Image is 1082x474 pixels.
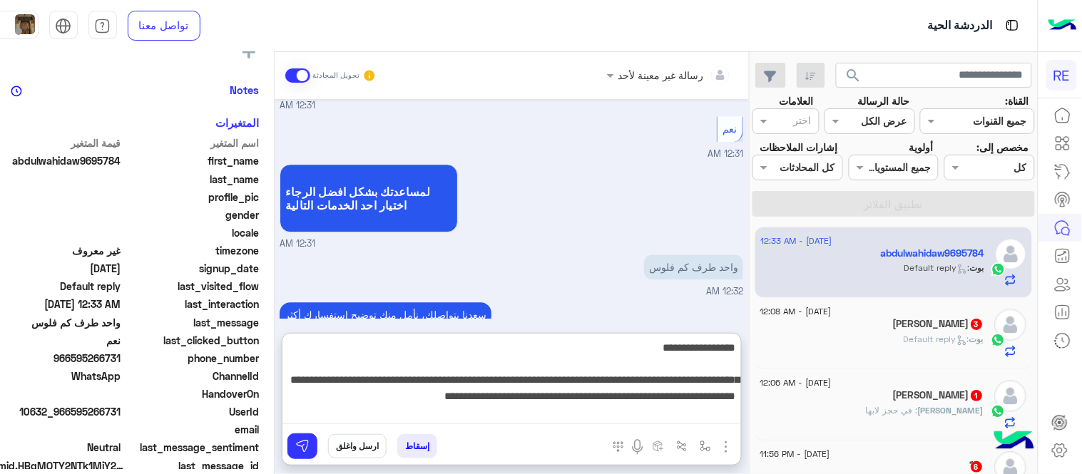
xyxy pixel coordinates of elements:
span: last_message [123,315,260,330]
span: 12:31 AM [280,237,315,251]
span: [PERSON_NAME] [919,405,984,416]
label: العلامات [780,93,814,108]
label: أولوية [909,140,934,155]
img: send voice note [629,438,646,455]
span: timezone [123,243,260,258]
span: [DATE] - 11:56 PM [761,448,831,460]
button: Trigger scenario [670,434,693,458]
img: defaultAdmin.png [995,380,1027,412]
span: search [844,67,862,84]
img: Trigger scenario [676,440,688,452]
h6: Notes [230,83,260,96]
button: تطبيق الفلاتر [752,191,1035,217]
span: بوت [970,334,984,344]
p: 27/8/2025, 12:32 AM [644,254,743,279]
h5: عبدالرحمن الريمي [894,318,984,330]
h5: ً [970,460,984,473]
label: القناة: [1005,93,1029,108]
img: hulul-logo.png [989,417,1039,467]
span: phone_number [123,351,260,366]
label: مخصص إلى: [976,140,1029,155]
span: UserId [123,404,260,419]
span: نعم [723,123,738,135]
span: locale [123,225,260,240]
img: defaultAdmin.png [995,309,1027,341]
span: 12:32 AM [706,286,743,297]
span: 3 [971,319,983,330]
span: last_message_sentiment [123,440,260,455]
span: 6 [971,461,983,473]
h5: abdulwahidaw9695784 [881,247,984,259]
span: last_clicked_button [123,333,260,348]
span: last_interaction [123,297,260,311]
span: 12:31 AM [280,99,315,113]
img: send attachment [718,438,735,455]
span: last_name [123,172,260,187]
span: signup_date [123,261,260,276]
button: ارسل واغلق [328,434,387,458]
a: تواصل معنا [128,11,200,41]
img: Logo [1048,11,1077,41]
span: email [123,422,260,437]
span: بوت [970,262,984,273]
img: tab [1004,16,1021,34]
img: send message [295,439,310,453]
span: last_visited_flow [123,279,260,294]
img: defaultAdmin.png [995,238,1027,270]
img: create order [653,440,664,452]
button: select flow [693,434,717,458]
div: RE [1046,60,1077,91]
small: تحويل المحادثة [312,70,359,81]
img: tab [55,18,71,34]
h5: Ahmed [894,389,984,401]
button: create order [646,434,670,458]
span: لمساعدتك بشكل افضل الرجاء اختيار احد الخدمات التالية [285,185,452,212]
img: tab [94,18,111,34]
span: اسم المتغير [123,135,260,150]
img: select flow [700,440,711,452]
img: WhatsApp [991,404,1006,418]
button: search [836,63,871,93]
span: first_name [123,153,260,168]
span: 12:31 AM [708,148,743,159]
a: tab [88,11,117,41]
span: HandoverOn [123,386,260,401]
span: gender [123,207,260,222]
img: WhatsApp [991,262,1006,277]
label: حالة الرسالة [857,93,909,108]
h6: المتغيرات [216,116,260,129]
p: الدردشة الحية [928,16,993,36]
span: [DATE] - 12:33 AM [761,235,832,247]
span: ChannelId [123,369,260,383]
img: notes [11,86,22,97]
p: 27/8/2025, 12:32 AM [280,302,491,327]
span: profile_pic [123,190,260,205]
span: : Default reply [904,334,970,344]
img: userImage [15,14,35,34]
span: في حجز لابها [867,405,919,416]
img: make a call [613,441,624,453]
button: إسقاط [397,434,437,458]
span: : Default reply [904,262,970,273]
div: اختر [794,113,814,131]
span: [DATE] - 12:08 AM [761,305,832,318]
span: [DATE] - 12:06 AM [761,376,832,389]
span: last_message_id [131,458,260,473]
label: إشارات الملاحظات [760,140,838,155]
span: 1 [971,390,983,401]
img: WhatsApp [991,333,1006,347]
